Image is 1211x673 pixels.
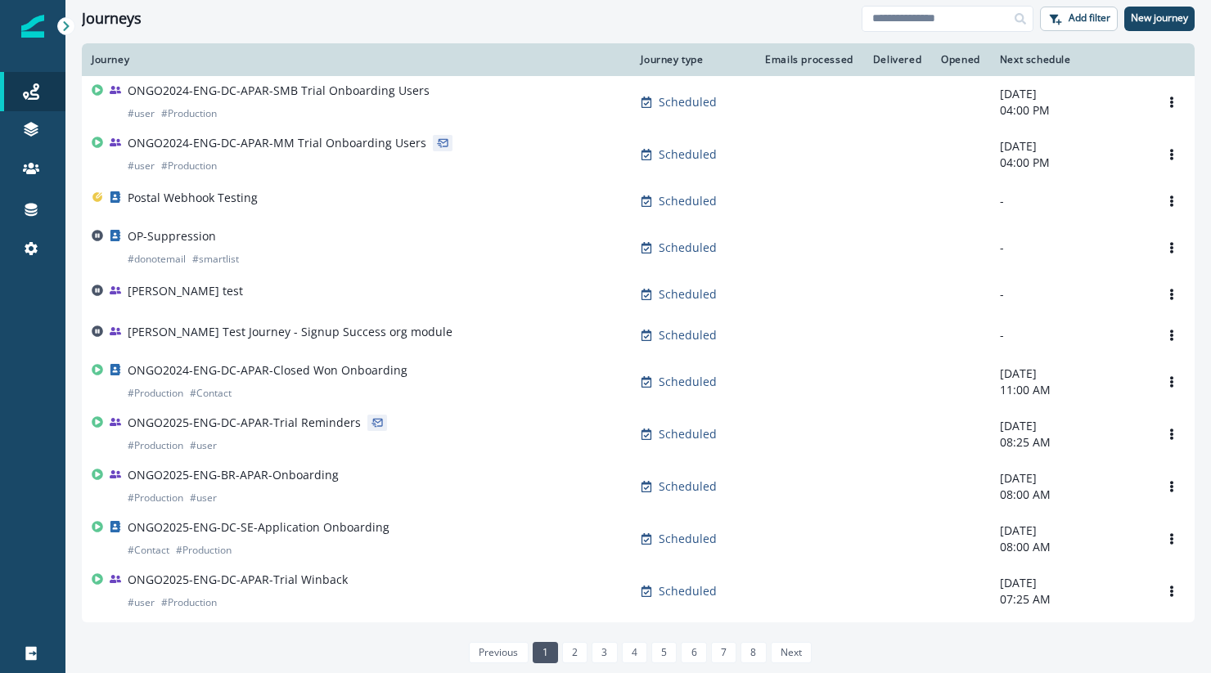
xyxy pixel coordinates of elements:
p: ONGO2025-ENG-DC-APAR-Trial Winback [128,572,348,588]
p: 08:00 AM [1000,539,1139,555]
p: [DATE] [1000,86,1139,102]
p: Scheduled [659,327,717,343]
p: # user [128,158,155,174]
p: Scheduled [659,478,717,495]
p: ONGO2025-ENG-DC-SE-Application Onboarding [128,519,389,536]
p: # Production [176,542,232,559]
button: New journey [1124,7,1195,31]
p: ONGO2024-ENG-DC-APAR-SMB Trial Onboarding Users [128,83,430,99]
a: Postal Webhook TestingScheduled--Options [82,181,1195,222]
a: Page 8 [741,642,766,663]
p: 04:00 PM [1000,102,1139,119]
p: Postal Webhook Testing [128,190,258,206]
a: Next page [771,642,812,663]
p: Scheduled [659,374,717,390]
p: 07:25 AM [1000,591,1139,608]
p: New journey [1131,12,1188,24]
img: Inflection [21,15,44,38]
button: Add filter [1040,7,1118,31]
p: [DATE] [1000,138,1139,155]
p: [DATE] [1000,575,1139,591]
button: Options [1159,579,1185,603]
button: Options [1159,323,1185,348]
p: # smartlist [192,251,239,267]
a: [PERSON_NAME] testScheduled--Options [82,274,1195,315]
p: Scheduled [659,193,717,209]
a: [PERSON_NAME] Test Journey - Signup Success org moduleScheduled--Options [82,315,1195,356]
div: Journey [92,53,621,66]
p: ONGO2024-ENG-DC-APAR-MM Trial Onboarding Users [128,135,426,151]
p: Scheduled [659,426,717,442]
p: Scheduled [659,146,717,163]
div: Emails processed [760,53,853,66]
p: OP-Suppression [128,228,216,245]
a: ONGO2024-ENG-DC-APAR-Closed Won Onboarding#Production#ContactScheduled-[DATE]11:00 AMOptions [82,356,1195,408]
button: Options [1159,370,1185,394]
p: # donotemail [128,251,186,267]
p: [DATE] [1000,523,1139,539]
p: 04:00 PM [1000,155,1139,171]
p: Scheduled [659,531,717,547]
p: 11:00 AM [1000,382,1139,398]
a: ONGO2025-ENG-BR-APAR-Onboarding#Production#userScheduled-[DATE]08:00 AMOptions [82,460,1195,513]
p: # Production [161,158,217,174]
p: # Production [128,437,183,454]
p: Scheduled [659,240,717,256]
a: ONGO2025-ENG-DC-SE-30 Day No SpendScheduled-[DATE]07:15 AMOptions [82,617,1195,663]
a: Page 5 [651,642,677,663]
p: [PERSON_NAME] test [128,283,243,299]
p: # Production [128,490,183,506]
p: [DATE] [1000,366,1139,382]
button: Options [1159,474,1185,499]
h1: Journeys [82,10,142,28]
p: # user [190,437,217,454]
p: ONGO2025-ENG-DC-APAR-Trial Reminders [128,415,361,431]
p: Scheduled [659,583,717,599]
a: OP-Suppression#donotemail#smartlistScheduled--Options [82,222,1195,274]
button: Options [1159,527,1185,551]
div: Opened [941,53,980,66]
p: [DATE] [1000,470,1139,487]
p: Scheduled [659,94,717,110]
button: Options [1159,90,1185,114]
button: Options [1159,189,1185,213]
button: Options [1159,422,1185,446]
div: Journey type [641,53,741,66]
a: ONGO2024-ENG-DC-APAR-MM Trial Onboarding Users#user#ProductionScheduled-[DATE]04:00 PMOptions [82,128,1195,181]
p: Scheduled [659,286,717,303]
a: Page 3 [592,642,617,663]
a: Page 2 [562,642,587,663]
ul: Pagination [465,642,812,663]
p: ONGO2024-ENG-DC-APAR-Closed Won Onboarding [128,362,407,379]
a: ONGO2025-ENG-DC-APAR-Trial Reminders#Production#userScheduled-[DATE]08:25 AMOptions [82,408,1195,460]
p: 08:25 AM [1000,434,1139,451]
button: Options [1159,282,1185,307]
p: [DATE] [1000,418,1139,434]
p: # user [190,490,217,506]
a: ONGO2025-ENG-DC-SE-Application Onboarding#Contact#ProductionScheduled-[DATE]08:00 AMOptions [82,513,1195,565]
button: Options [1159,142,1185,167]
div: Next schedule [1000,53,1139,66]
p: # Contact [190,385,232,402]
a: ONGO2024-ENG-DC-APAR-SMB Trial Onboarding Users#user#ProductionScheduled-[DATE]04:00 PMOptions [82,76,1195,128]
p: [PERSON_NAME] Test Journey - Signup Success org module [128,324,452,340]
p: # Production [128,385,183,402]
a: Page 4 [622,642,647,663]
p: # Production [161,105,217,122]
a: Page 1 is your current page [533,642,558,663]
a: ONGO2025-ENG-DC-APAR-Trial Winback#user#ProductionScheduled-[DATE]07:25 AMOptions [82,565,1195,617]
p: ONGO2025-ENG-BR-APAR-Onboarding [128,467,339,483]
button: Options [1159,236,1185,260]
p: - [1000,193,1139,209]
p: # Production [161,594,217,611]
a: Page 6 [681,642,706,663]
p: - [1000,327,1139,343]
a: Page 7 [711,642,736,663]
p: # user [128,105,155,122]
p: - [1000,286,1139,303]
p: Add filter [1069,12,1110,24]
p: 08:00 AM [1000,487,1139,503]
div: Delivered [873,53,921,66]
p: - [1000,240,1139,256]
p: # Contact [128,542,169,559]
